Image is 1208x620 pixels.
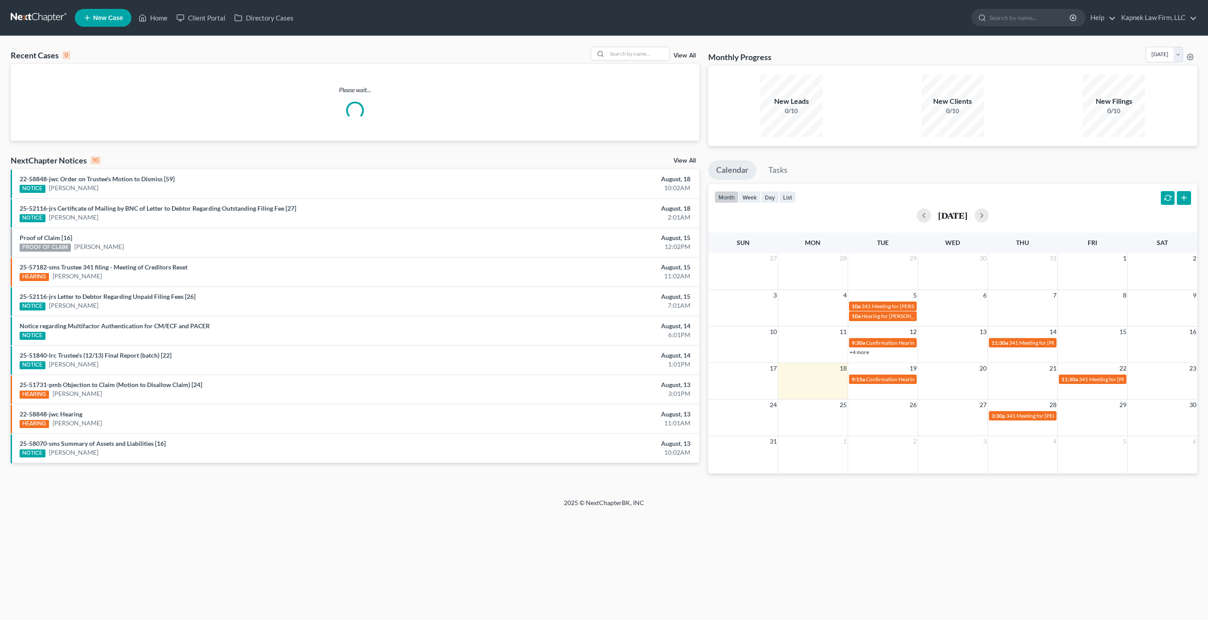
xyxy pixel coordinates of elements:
span: Mon [805,239,820,246]
div: 11:02AM [473,272,690,281]
div: 10:02AM [473,184,690,192]
div: NOTICE [20,214,45,222]
div: 0/10 [1083,106,1145,115]
span: 341 Meeting for [PERSON_NAME] [1006,412,1086,419]
a: Proof of Claim [16] [20,234,72,241]
input: Search by name... [989,9,1071,26]
span: 9:15a [852,376,865,383]
a: Client Portal [172,10,230,26]
span: 11:30a [1061,376,1078,383]
span: 341 Meeting for [PERSON_NAME] [1009,339,1089,346]
div: 2:01AM [473,213,690,222]
span: 4 [1052,436,1057,447]
div: New Filings [1083,96,1145,106]
div: August, 13 [473,439,690,448]
span: 27 [769,253,778,264]
span: 15 [1118,326,1127,337]
span: 31 [769,436,778,447]
div: NOTICE [20,332,45,340]
div: Recent Cases [11,50,70,61]
span: 28 [1049,400,1057,410]
a: Help [1086,10,1116,26]
div: August, 13 [473,410,690,419]
div: NOTICE [20,302,45,310]
span: 341 Meeting for [PERSON_NAME] [1079,376,1159,383]
span: 18 [839,363,848,374]
a: 25-51840-lrc Trustee's (12/13) Final Report (batch) [22] [20,351,171,359]
a: [PERSON_NAME] [53,272,102,281]
a: +4 more [849,349,869,355]
div: 11:01AM [473,419,690,428]
a: Calendar [708,160,756,180]
span: 4 [842,290,848,301]
a: [PERSON_NAME] [53,419,102,428]
span: Confirmation Hearing for [PERSON_NAME] [866,376,968,383]
p: Please wait... [11,86,699,94]
div: 2025 © NextChapterBK, INC [350,498,858,514]
span: 21 [1049,363,1057,374]
div: NextChapter Notices [11,155,101,166]
span: Thu [1016,239,1029,246]
div: August, 15 [473,292,690,301]
span: 9:30a [852,339,865,346]
span: Confirmation Hearing for [PERSON_NAME] [866,339,968,346]
h3: Monthly Progress [708,52,771,62]
span: 6 [1192,436,1197,447]
div: August, 18 [473,175,690,184]
div: 0 [62,51,70,59]
div: August, 14 [473,322,690,330]
div: August, 15 [473,233,690,242]
a: 25-52116-jrs Certificate of Mailing by BNC of Letter to Debtor Regarding Outstanding Filing Fee [27] [20,204,296,212]
span: 10 [769,326,778,337]
span: 11:30a [992,339,1008,346]
span: 12 [909,326,918,337]
h2: [DATE] [938,211,967,220]
a: Kapnek Law Firm, LLC [1117,10,1197,26]
span: 3:30p [992,412,1005,419]
span: 26 [909,400,918,410]
span: 2 [912,436,918,447]
a: [PERSON_NAME] [49,448,98,457]
span: 1 [1122,253,1127,264]
span: Wed [945,239,960,246]
span: 11 [839,326,848,337]
a: 22-58848-jwc Order on Trustee's Motion to Dismiss [59] [20,175,175,183]
span: 25 [839,400,848,410]
span: 29 [1118,400,1127,410]
a: [PERSON_NAME] [49,301,98,310]
div: NOTICE [20,361,45,369]
a: [PERSON_NAME] [74,242,124,251]
span: 2 [1192,253,1197,264]
span: 30 [979,253,988,264]
div: PROOF OF CLAIM [20,244,71,252]
span: Hearing for [PERSON_NAME] [861,313,931,319]
span: 20 [979,363,988,374]
div: 7:01AM [473,301,690,310]
a: Home [134,10,172,26]
a: View All [673,53,696,59]
span: 341 Meeting for [PERSON_NAME] [861,303,942,310]
span: 10a [852,313,861,319]
div: HEARING [20,273,49,281]
a: 25-51731-pmb Objection to Claim (Motion to Disallow Claim) [24] [20,381,202,388]
input: Search by name... [607,47,669,60]
span: 3 [982,436,988,447]
span: 30 [1188,400,1197,410]
span: Sat [1157,239,1168,246]
div: 6:01PM [473,330,690,339]
div: 12:02PM [473,242,690,251]
span: Tue [877,239,889,246]
button: day [761,191,779,203]
div: 10 [90,156,101,164]
a: Tasks [760,160,796,180]
div: HEARING [20,391,49,399]
a: [PERSON_NAME] [49,213,98,222]
div: 3:01PM [473,389,690,398]
span: 16 [1188,326,1197,337]
a: [PERSON_NAME] [49,360,98,369]
div: 0/10 [922,106,984,115]
span: 28 [839,253,848,264]
span: 9 [1192,290,1197,301]
span: 8 [1122,290,1127,301]
span: 10a [852,303,861,310]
